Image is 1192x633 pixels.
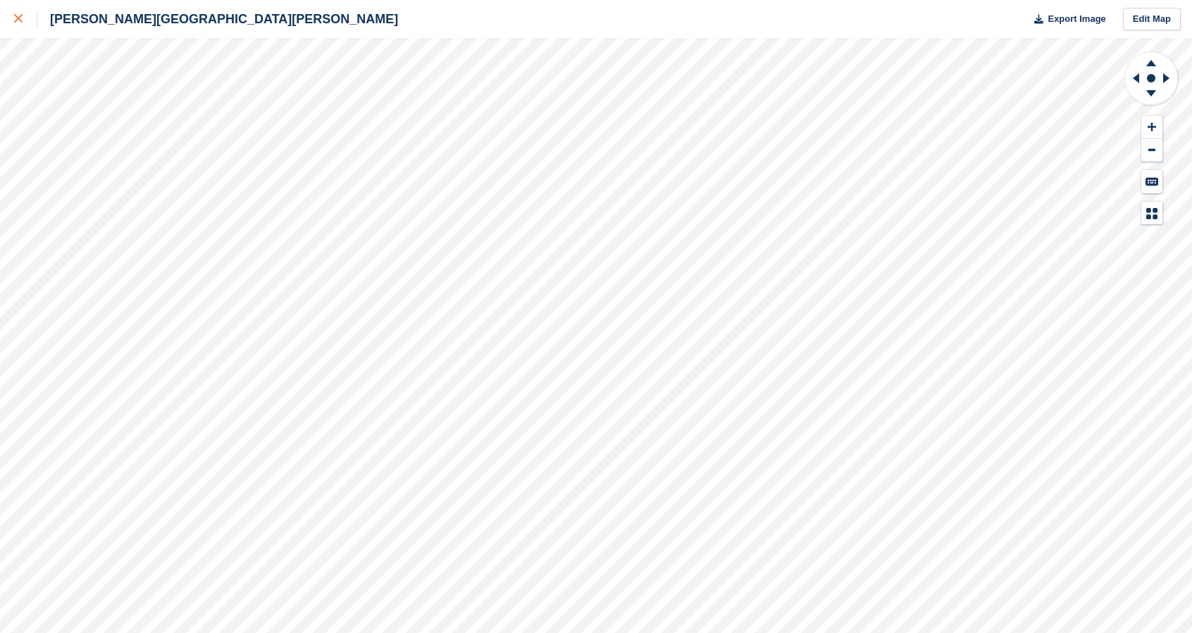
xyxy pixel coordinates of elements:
button: Keyboard Shortcuts [1141,170,1162,193]
a: Edit Map [1123,8,1181,31]
div: [PERSON_NAME][GEOGRAPHIC_DATA][PERSON_NAME] [37,11,398,27]
span: Export Image [1048,12,1105,26]
button: Zoom Out [1141,139,1162,162]
button: Map Legend [1141,202,1162,225]
button: Zoom In [1141,116,1162,139]
button: Export Image [1026,8,1106,31]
